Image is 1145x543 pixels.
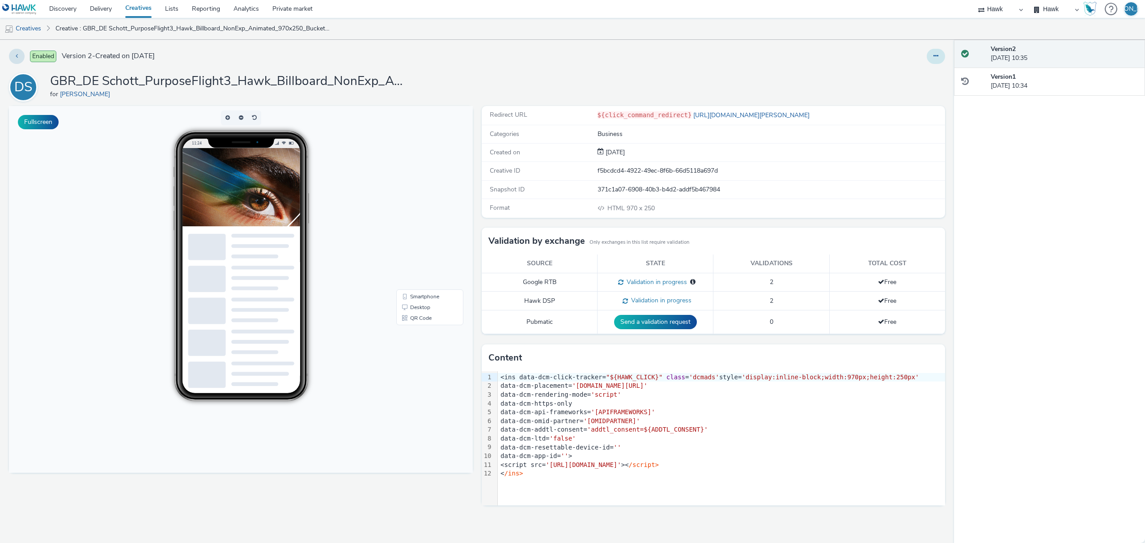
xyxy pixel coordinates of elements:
div: 2 [482,382,493,390]
img: mobile [4,25,13,34]
span: class [666,373,685,381]
div: f5bcdcd4-4922-49ec-8f6b-66d5118a697d [598,166,945,175]
li: Desktop [389,196,453,207]
span: '[DOMAIN_NAME][URL]' [572,382,648,389]
span: '[OMIDPARTNER]' [583,417,640,424]
span: Free [878,318,896,326]
span: 2 [770,297,773,305]
span: 11:24 [182,34,192,39]
div: < [498,469,945,478]
span: Enabled [30,51,56,62]
div: [DATE] 10:35 [991,45,1138,63]
div: Creation 03 September 2025, 10:34 [604,148,625,157]
h3: Validation by exchange [488,234,585,248]
code: ${click_command_redirect} [598,111,692,119]
div: 9 [482,443,493,452]
small: Only exchanges in this list require validation [589,239,689,246]
span: HTML [607,204,627,212]
span: 'display:inline-block;width:970px;height:250px' [742,373,919,381]
div: 6 [482,417,493,426]
div: data-dcm-rendering-mode= [498,390,945,399]
div: 8 [482,434,493,443]
span: Smartphone [401,188,430,193]
span: Version 2 - Created on [DATE] [62,51,155,61]
span: 'false' [550,435,576,442]
div: 3 [482,390,493,399]
span: Creative ID [490,166,520,175]
a: [URL][DOMAIN_NAME][PERSON_NAME] [691,111,813,119]
div: 7 [482,425,493,434]
a: [PERSON_NAME] [60,90,114,98]
span: Free [878,297,896,305]
img: Hawk Academy [1083,2,1097,16]
span: '' [561,452,568,459]
a: Hawk Academy [1083,2,1100,16]
th: Validations [713,255,829,273]
th: State [598,255,713,273]
a: Creative : GBR_DE Schott_PurposeFlight3_Hawk_Billboard_NonExp_Animated_970x250_Bucket2_22/09-31/1... [51,18,337,39]
td: Hawk DSP [482,292,598,310]
td: Pubmatic [482,310,598,334]
div: 371c1a07-6908-40b3-b4d2-addf5b467984 [598,185,945,194]
div: data-dcm-resettable-device-id= [498,443,945,452]
th: Source [482,255,598,273]
div: 12 [482,469,493,478]
div: data-dcm-omid-partner= [498,417,945,426]
span: 2 [770,278,773,286]
div: data-dcm-placement= [498,382,945,390]
span: Validation in progress [628,296,691,305]
span: Categories [490,130,519,138]
strong: Version 1 [991,72,1016,81]
div: data-dcm-api-frameworks= [498,408,945,417]
th: Total cost [829,255,945,273]
div: 5 [482,408,493,417]
span: '[APIFRAMEWORKS]' [591,408,655,416]
button: Send a validation request [614,315,697,329]
span: '[URL][DOMAIN_NAME]' [546,461,621,468]
span: Redirect URL [490,110,527,119]
span: Free [878,278,896,286]
div: 10 [482,452,493,461]
div: <ins data-dcm-click-tracker= = style= [498,373,945,382]
div: 1 [482,373,493,382]
div: [DATE] 10:34 [991,72,1138,91]
a: DS [9,83,41,91]
span: for [50,90,60,98]
div: 4 [482,399,493,408]
div: Business [598,130,945,139]
span: Format [490,204,510,212]
td: Google RTB [482,273,598,292]
span: 0 [770,318,773,326]
div: data-dcm-addtl-consent= [498,425,945,434]
span: "${HAWK_CLICK}" [606,373,662,381]
span: Created on [490,148,520,157]
div: 11 [482,461,493,470]
div: data-dcm-ltd= [498,434,945,443]
span: /script> [629,461,659,468]
span: Validation in progress [623,278,687,286]
li: QR Code [389,207,453,217]
span: 970 x 250 [606,204,655,212]
div: <script src= >< [498,461,945,470]
h1: GBR_DE Schott_PurposeFlight3_Hawk_Billboard_NonExp_Animated_970x250_Bucket2_22/09-31/10_20250829 [50,73,408,90]
div: data-dcm-https-only [498,399,945,408]
span: Snapshot ID [490,185,525,194]
h3: Content [488,351,522,365]
div: data-dcm-app-id= > [498,452,945,461]
li: Smartphone [389,185,453,196]
button: Fullscreen [18,115,59,129]
span: '' [614,444,621,451]
img: undefined Logo [2,4,37,15]
div: DS [14,75,33,100]
span: /ins> [504,470,523,477]
span: 'script' [591,391,621,398]
span: 'dcmads' [689,373,719,381]
span: QR Code [401,209,423,215]
span: [DATE] [604,148,625,157]
strong: Version 2 [991,45,1016,53]
span: 'addtl_consent=${ADDTL_CONSENT}' [587,426,708,433]
span: Desktop [401,199,421,204]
